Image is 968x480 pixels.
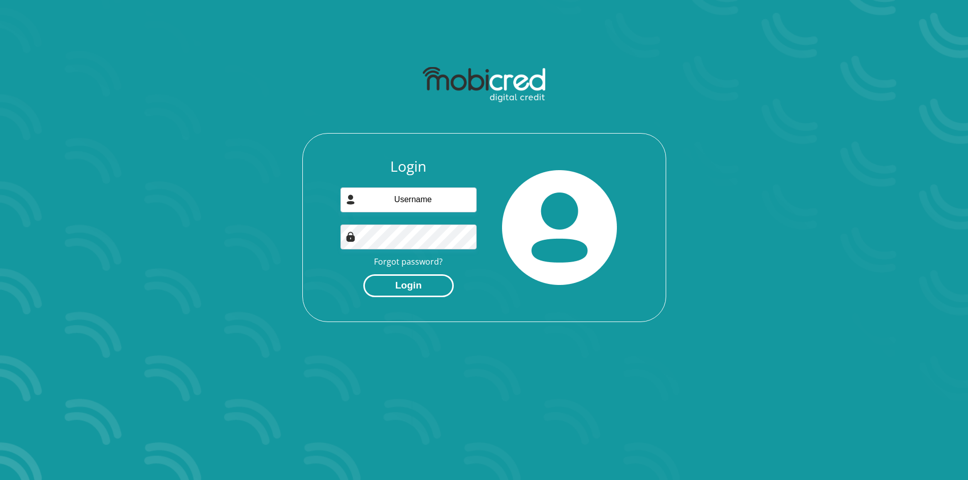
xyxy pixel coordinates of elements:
[363,274,454,297] button: Login
[340,158,477,175] h3: Login
[346,232,356,242] img: Image
[346,195,356,205] img: user-icon image
[374,256,443,267] a: Forgot password?
[340,187,477,212] input: Username
[423,67,545,103] img: mobicred logo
